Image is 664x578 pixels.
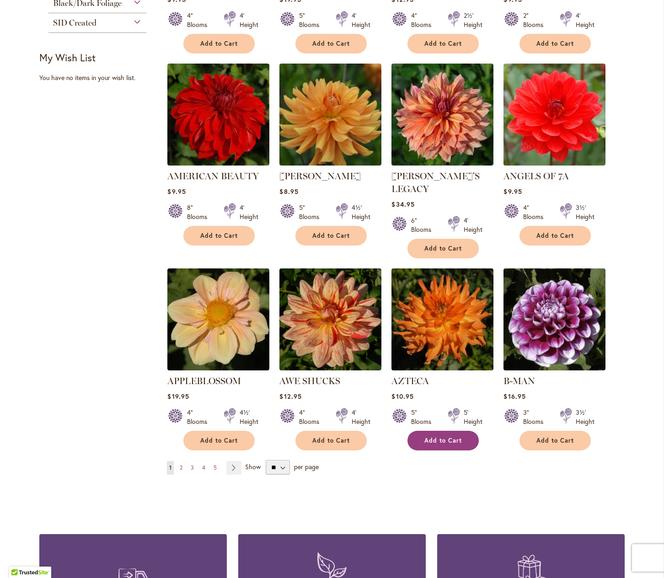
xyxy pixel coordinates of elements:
[576,203,594,221] div: 3½' Height
[503,159,605,167] a: ANGELS OF 7A
[503,268,605,370] img: B-MAN
[411,408,437,426] div: 5" Blooms
[240,11,258,29] div: 4' Height
[536,232,574,240] span: Add to Cart
[279,268,381,370] img: AWE SHUCKS
[240,408,258,426] div: 4½' Height
[187,408,213,426] div: 4" Blooms
[519,431,591,450] button: Add to Cart
[536,437,574,444] span: Add to Cart
[7,546,32,571] iframe: Launch Accessibility Center
[576,11,594,29] div: 4' Height
[312,40,350,48] span: Add to Cart
[53,18,96,28] span: SID Created
[183,34,255,54] button: Add to Cart
[352,203,370,221] div: 4½' Height
[245,462,261,471] span: Show
[200,437,238,444] span: Add to Cart
[167,171,259,182] a: AMERICAN BEAUTY
[167,392,189,401] span: $19.95
[200,232,238,240] span: Add to Cart
[279,187,298,196] span: $8.95
[424,437,462,444] span: Add to Cart
[391,375,429,386] a: AZTECA
[352,408,370,426] div: 4' Height
[576,408,594,426] div: 3½' Height
[503,64,605,166] img: ANGELS OF 7A
[519,34,591,54] button: Add to Cart
[312,232,350,240] span: Add to Cart
[391,64,493,166] img: Andy's Legacy
[240,203,258,221] div: 4' Height
[519,226,591,246] button: Add to Cart
[391,364,493,372] a: AZTECA
[202,464,205,471] span: 4
[391,171,480,194] a: [PERSON_NAME]'S LEGACY
[523,203,549,221] div: 4" Blooms
[180,464,182,471] span: 2
[391,268,493,370] img: AZTECA
[536,40,574,48] span: Add to Cart
[188,461,196,475] a: 3
[312,437,350,444] span: Add to Cart
[167,159,269,167] a: AMERICAN BEAUTY
[187,11,213,29] div: 4" Blooms
[299,408,325,426] div: 4" Blooms
[183,226,255,246] button: Add to Cart
[391,159,493,167] a: Andy's Legacy
[407,34,479,54] button: Add to Cart
[464,408,482,426] div: 5' Height
[214,464,217,471] span: 5
[407,239,479,258] button: Add to Cart
[167,187,186,196] span: $9.95
[411,11,437,29] div: 4" Blooms
[523,408,549,426] div: 3" Blooms
[295,34,367,54] button: Add to Cart
[169,464,171,471] span: 1
[279,364,381,372] a: AWE SHUCKS
[167,268,269,370] img: APPLEBLOSSOM
[279,375,340,386] a: AWE SHUCKS
[424,40,462,48] span: Add to Cart
[295,431,367,450] button: Add to Cart
[279,171,361,182] a: [PERSON_NAME]
[279,392,301,401] span: $12.95
[391,392,413,401] span: $10.95
[299,11,325,29] div: 5" Blooms
[167,64,269,166] img: AMERICAN BEAUTY
[187,203,213,221] div: 8" Blooms
[503,187,522,196] span: $9.95
[464,11,482,29] div: 2½' Height
[503,375,535,386] a: B-MAN
[177,461,185,475] a: 2
[183,431,255,450] button: Add to Cart
[279,64,381,166] img: ANDREW CHARLES
[200,461,208,475] a: 4
[391,200,414,209] span: $34.95
[167,364,269,372] a: APPLEBLOSSOM
[411,216,437,234] div: 6" Blooms
[167,375,241,386] a: APPLEBLOSSOM
[503,171,569,182] a: ANGELS OF 7A
[39,51,96,64] strong: My Wish List
[200,40,238,48] span: Add to Cart
[279,159,381,167] a: ANDREW CHARLES
[39,73,161,82] div: You have no items in your wish list.
[294,462,319,471] span: per page
[211,461,219,475] a: 5
[299,203,325,221] div: 5" Blooms
[424,245,462,252] span: Add to Cart
[503,392,525,401] span: $16.95
[295,226,367,246] button: Add to Cart
[352,11,370,29] div: 4' Height
[503,364,605,372] a: B-MAN
[523,11,549,29] div: 2" Blooms
[407,431,479,450] button: Add to Cart
[191,464,194,471] span: 3
[464,216,482,234] div: 4' Height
